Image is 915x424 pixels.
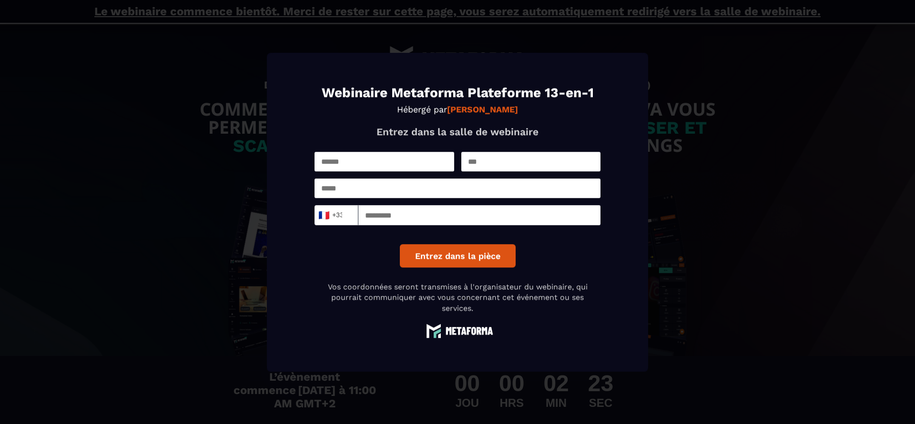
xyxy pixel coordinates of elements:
[315,86,600,99] h1: Webinaire Metaforma Plateforme 13-en-1
[343,208,350,222] input: Search for option
[318,208,330,222] span: 🇫🇷
[315,282,600,314] p: Vos coordonnées seront transmises à l'organisateur du webinaire, qui pourrait communiquer avec vo...
[422,323,493,338] img: logo
[315,104,600,114] p: Hébergé par
[315,205,358,225] div: Search for option
[400,244,516,267] button: Entrez dans la pièce
[321,208,341,222] span: +33
[447,104,518,114] strong: [PERSON_NAME]
[315,126,600,138] p: Entrez dans la salle de webinaire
